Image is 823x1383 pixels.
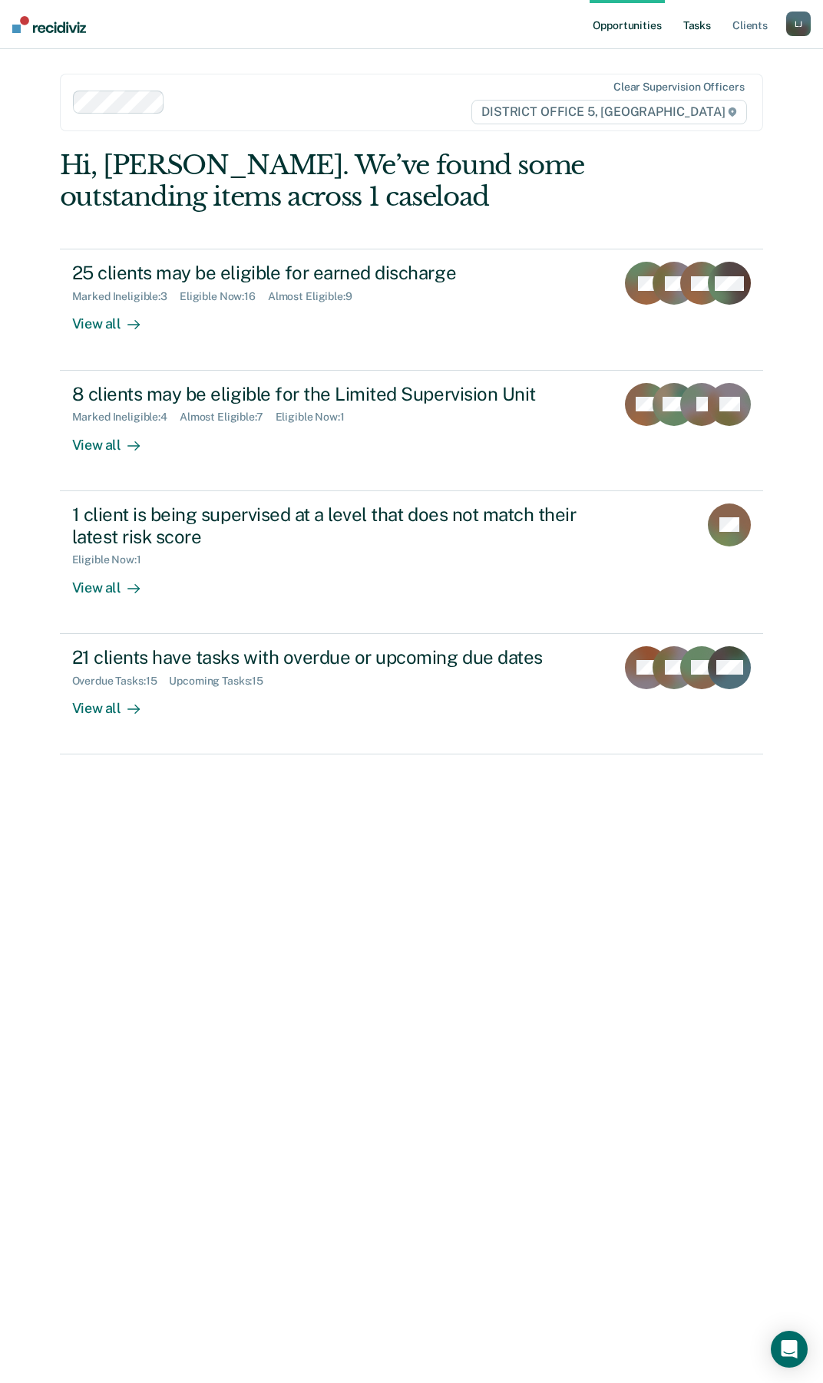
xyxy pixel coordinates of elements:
a: 21 clients have tasks with overdue or upcoming due datesOverdue Tasks:15Upcoming Tasks:15View all [60,634,764,754]
div: Overdue Tasks : 15 [72,675,170,688]
div: Eligible Now : 16 [180,290,268,303]
span: DISTRICT OFFICE 5, [GEOGRAPHIC_DATA] [471,100,747,124]
div: Upcoming Tasks : 15 [169,675,276,688]
div: Open Intercom Messenger [771,1331,808,1368]
div: View all [72,303,158,333]
div: Almost Eligible : 7 [180,411,276,424]
div: Almost Eligible : 9 [268,290,365,303]
div: View all [72,424,158,454]
div: 21 clients have tasks with overdue or upcoming due dates [72,646,604,668]
div: 25 clients may be eligible for earned discharge [72,262,604,284]
div: Eligible Now : 1 [276,411,357,424]
div: Hi, [PERSON_NAME]. We’ve found some outstanding items across 1 caseload [60,150,623,213]
div: Marked Ineligible : 4 [72,411,180,424]
div: View all [72,687,158,717]
a: 8 clients may be eligible for the Limited Supervision UnitMarked Ineligible:4Almost Eligible:7Eli... [60,371,764,491]
div: 1 client is being supervised at a level that does not match their latest risk score [72,503,611,548]
a: 1 client is being supervised at a level that does not match their latest risk scoreEligible Now:1... [60,491,764,634]
div: Clear supervision officers [613,81,744,94]
div: Marked Ineligible : 3 [72,290,180,303]
button: LJ [786,12,811,36]
div: View all [72,566,158,596]
div: Eligible Now : 1 [72,553,154,566]
div: L J [786,12,811,36]
div: 8 clients may be eligible for the Limited Supervision Unit [72,383,604,405]
img: Recidiviz [12,16,86,33]
a: 25 clients may be eligible for earned dischargeMarked Ineligible:3Eligible Now:16Almost Eligible:... [60,249,764,370]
